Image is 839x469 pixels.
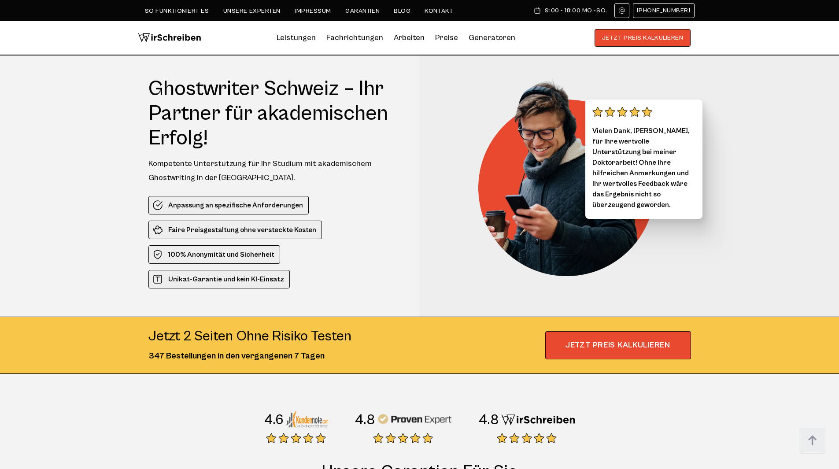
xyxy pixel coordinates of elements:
a: Arbeiten [394,31,425,45]
div: 347 Bestellungen in den vergangenen 7 Tagen [148,350,351,363]
img: stars [373,433,433,443]
h1: Ghostwriter Schweiz – Ihr Partner für akademischen Erfolg! [148,77,403,151]
img: Anpassung an spezifische Anforderungen [152,200,163,210]
img: Email [618,7,625,14]
li: 100% Anonymität und Sicherheit [148,245,280,264]
a: Blog [394,7,410,15]
img: stars [266,433,326,443]
li: Anpassung an spezifische Anforderungen [148,196,309,214]
img: logo wirschreiben [138,29,201,47]
img: Kundennote [285,410,328,428]
a: Fachrichtungen [326,31,383,45]
span: [PHONE_NUMBER] [637,7,691,14]
div: 4.8 [355,411,375,429]
img: Schedule [533,7,541,14]
img: Ghostwriter Schweiz – Ihr Partner für akademischen Erfolg! [478,77,668,276]
span: 9:00 - 18:00 Mo.-So. [545,7,607,14]
span: JETZT PREIS KALKULIEREN [545,331,691,359]
a: Impressum [295,7,331,15]
a: Leistungen [277,31,316,45]
li: Faire Preisgestaltung ohne versteckte Kosten [148,221,322,239]
a: Generatoren [469,31,515,45]
li: Unikat-Garantie und kein KI-Einsatz [148,270,290,288]
img: Faire Preisgestaltung ohne versteckte Kosten [152,225,163,235]
a: Preise [435,33,458,42]
button: JETZT PREIS KALKULIEREN [595,29,691,47]
a: So funktioniert es [145,7,209,15]
a: Unsere Experten [223,7,281,15]
div: Jetzt 2 seiten ohne risiko testen [148,328,351,345]
img: 100% Anonymität und Sicherheit [152,249,163,260]
div: Vielen Dank, [PERSON_NAME], für Ihre wertvolle Unterstützung bei meiner Doktorarbeit! Ohne Ihre h... [585,100,702,219]
img: Unikat-Garantie und kein KI-Einsatz [152,274,163,284]
a: Garantien [345,7,380,15]
img: button top [799,428,826,454]
img: stars [592,107,652,117]
a: Kontakt [425,7,453,15]
div: 4.6 [264,411,284,429]
img: stars [497,433,557,443]
div: Kompetente Unterstützung für Ihr Studium mit akademischem Ghostwriting in der [GEOGRAPHIC_DATA]. [148,157,403,185]
a: [PHONE_NUMBER] [633,3,695,18]
div: 4.8 [478,411,499,429]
